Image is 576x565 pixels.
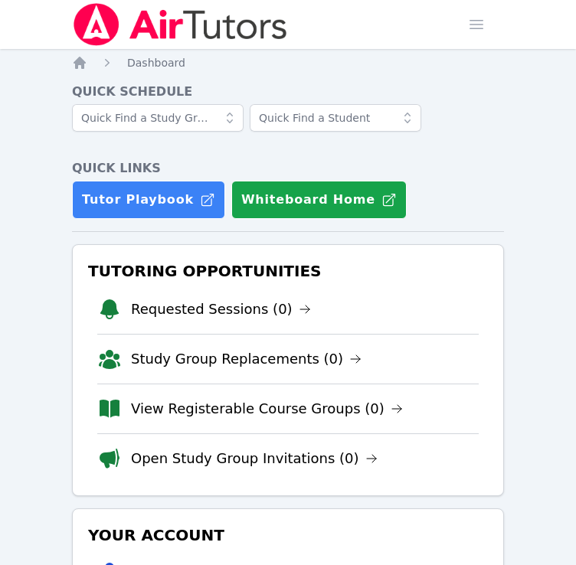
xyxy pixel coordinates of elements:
[72,55,504,70] nav: Breadcrumb
[72,83,504,101] h4: Quick Schedule
[131,398,403,420] a: View Registerable Course Groups (0)
[85,521,491,549] h3: Your Account
[231,181,407,219] button: Whiteboard Home
[72,181,225,219] a: Tutor Playbook
[72,159,504,178] h4: Quick Links
[131,448,378,469] a: Open Study Group Invitations (0)
[131,299,311,320] a: Requested Sessions (0)
[72,104,244,132] input: Quick Find a Study Group
[127,55,185,70] a: Dashboard
[250,104,421,132] input: Quick Find a Student
[127,57,185,69] span: Dashboard
[72,3,289,46] img: Air Tutors
[131,348,362,370] a: Study Group Replacements (0)
[85,257,491,285] h3: Tutoring Opportunities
